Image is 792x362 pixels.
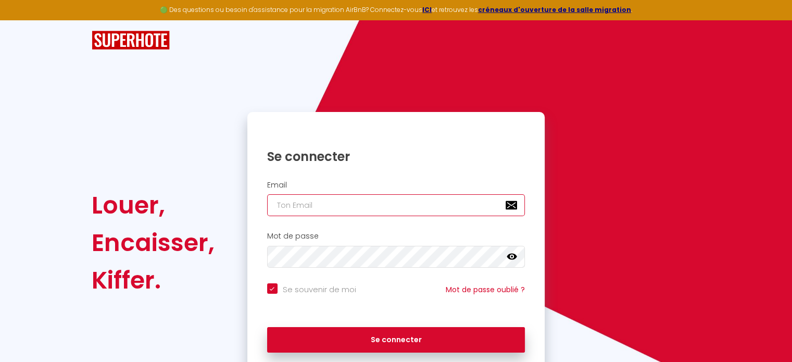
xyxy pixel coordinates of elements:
[446,284,525,295] a: Mot de passe oublié ?
[422,5,432,14] a: ICI
[267,194,525,216] input: Ton Email
[92,31,170,50] img: SuperHote logo
[92,224,215,261] div: Encaisser,
[92,186,215,224] div: Louer,
[267,232,525,241] h2: Mot de passe
[267,327,525,353] button: Se connecter
[478,5,631,14] a: créneaux d'ouverture de la salle migration
[92,261,215,299] div: Kiffer.
[267,148,525,165] h1: Se connecter
[8,4,40,35] button: Ouvrir le widget de chat LiveChat
[267,181,525,190] h2: Email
